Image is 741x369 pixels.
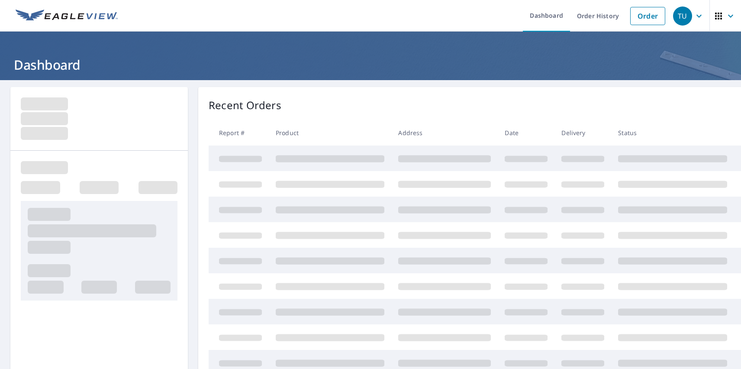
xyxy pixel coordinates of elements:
[10,56,731,74] h1: Dashboard
[391,120,498,146] th: Address
[611,120,734,146] th: Status
[673,6,692,26] div: TU
[16,10,118,23] img: EV Logo
[554,120,611,146] th: Delivery
[498,120,554,146] th: Date
[630,7,665,25] a: Order
[209,97,281,113] p: Recent Orders
[209,120,269,146] th: Report #
[269,120,391,146] th: Product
